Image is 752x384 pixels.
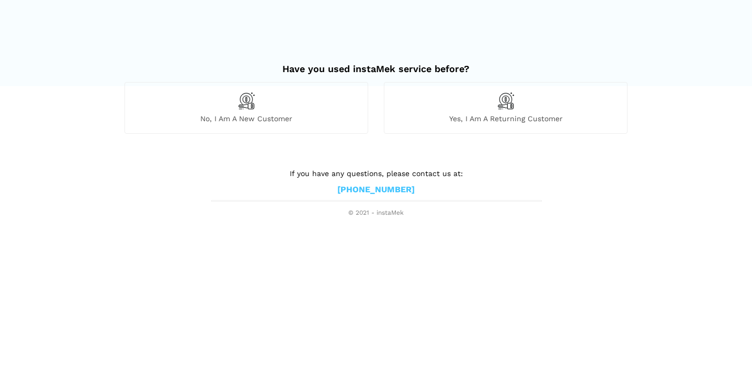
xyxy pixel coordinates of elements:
span: Yes, I am a returning customer [384,114,627,123]
h2: Have you used instaMek service before? [124,53,628,75]
span: No, I am a new customer [125,114,368,123]
a: [PHONE_NUMBER] [337,184,415,195]
span: © 2021 - instaMek [211,209,541,217]
p: If you have any questions, please contact us at: [211,168,541,179]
